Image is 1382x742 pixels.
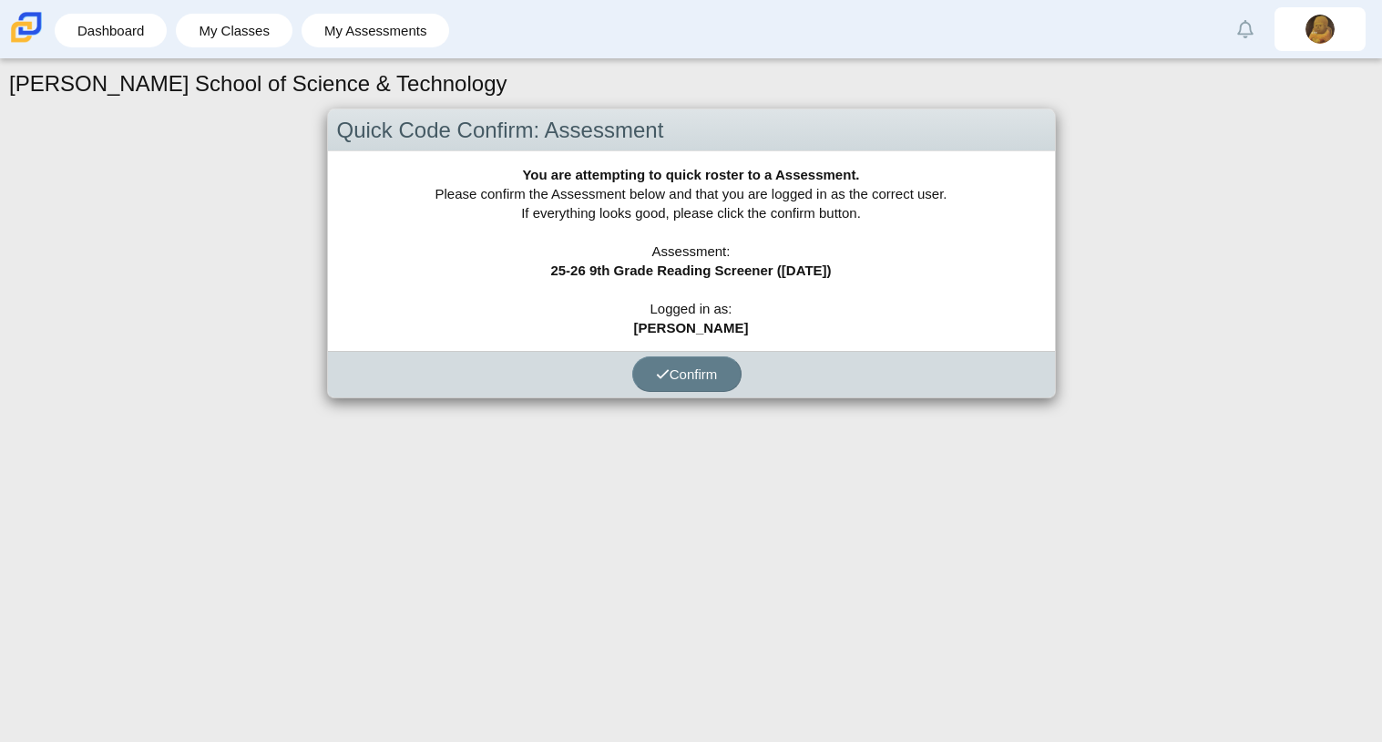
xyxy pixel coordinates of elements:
img: laressa.cox.Y2L7nv [1305,15,1335,44]
div: Quick Code Confirm: Assessment [328,109,1055,152]
h1: [PERSON_NAME] School of Science & Technology [9,68,507,99]
a: My Classes [185,14,283,47]
b: 25-26 9th Grade Reading Screener ([DATE]) [550,263,831,278]
a: laressa.cox.Y2L7nv [1275,7,1366,51]
a: My Assessments [311,14,441,47]
img: Carmen School of Science & Technology [7,8,46,46]
b: You are attempting to quick roster to a Assessment. [522,167,859,182]
span: Confirm [656,366,718,382]
button: Confirm [632,356,742,392]
b: [PERSON_NAME] [634,320,749,335]
div: Please confirm the Assessment below and that you are logged in as the correct user. If everything... [328,151,1055,351]
a: Carmen School of Science & Technology [7,34,46,49]
a: Alerts [1225,9,1265,49]
a: Dashboard [64,14,158,47]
